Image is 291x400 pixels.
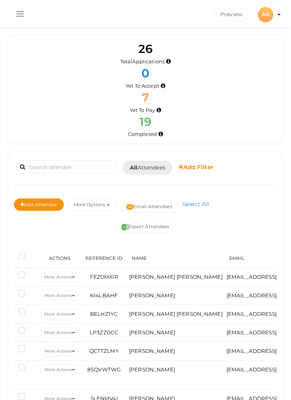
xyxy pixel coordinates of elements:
[85,255,123,261] span: REFERENCE ID
[129,274,223,280] span: [PERSON_NAME] [PERSON_NAME]
[126,203,133,210] img: mail-filled.svg
[90,329,118,336] span: LP3ZZ0CC
[41,272,79,282] button: More Actions
[90,311,118,317] span: BELHZ1YC
[213,8,249,21] button: Preview
[141,66,149,80] span: 0
[122,224,129,231] img: excel.svg
[130,164,165,172] span: Attendees
[180,200,211,208] a: Select All
[90,292,118,298] span: KI4LBAHF
[258,11,273,18] profile-pic: AA
[129,311,223,317] span: [PERSON_NAME] [PERSON_NAME]
[120,58,165,64] span: Total
[129,329,175,336] span: [PERSON_NAME]
[179,163,214,171] b: Add Filter
[16,160,117,174] input: Search attendee
[255,6,276,23] button: AA
[89,348,119,354] span: QCTTZLMY
[127,249,225,268] th: NAME
[120,200,179,213] button: Email Attendees
[161,84,165,88] i: Yet to be accepted by organizer
[90,274,118,280] span: FEZ0MXIR
[142,90,149,105] span: 7
[130,107,155,113] span: Yet To Pay
[129,292,175,298] span: [PERSON_NAME]
[41,309,79,319] button: More Actions
[67,198,116,211] button: More Options
[129,348,175,354] span: [PERSON_NAME]
[138,42,152,56] span: 26
[14,198,64,211] button: Add Attendee
[140,115,151,129] span: 19
[258,7,273,22] div: AA
[41,346,79,356] button: More Actions
[126,83,159,89] span: Yet To Accept
[157,108,161,112] i: Accepted by organizer and yet to make payment
[166,59,171,64] i: Total number of applications
[158,132,163,136] i: Accepted and completed payment succesfully
[132,58,165,64] span: Applications
[130,164,137,171] b: All
[41,364,79,375] button: More Actions
[129,366,175,373] span: [PERSON_NAME]
[41,290,79,301] button: More Actions
[128,131,157,137] span: Completed
[41,327,79,338] button: More Actions
[87,366,121,373] span: 85QVWTWG
[39,249,81,268] th: ACTIONS
[115,220,176,233] button: Export Attendees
